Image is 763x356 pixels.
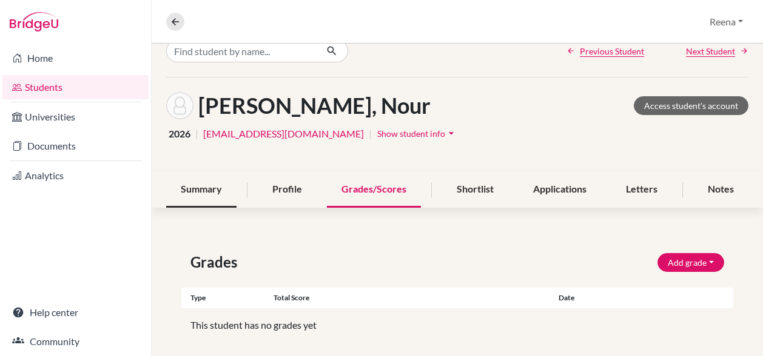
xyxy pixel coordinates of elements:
[611,172,672,208] div: Letters
[195,127,198,141] span: |
[2,105,149,129] a: Universities
[377,128,445,139] span: Show student info
[634,96,748,115] a: Access student's account
[657,253,724,272] button: Add grade
[327,172,421,208] div: Grades/Scores
[2,329,149,354] a: Community
[566,45,644,58] a: Previous Student
[686,45,748,58] a: Next Student
[377,124,458,143] button: Show student infoarrow_drop_down
[166,92,193,119] img: Nour Al Husseini's avatar
[2,134,149,158] a: Documents
[580,45,644,58] span: Previous Student
[2,163,149,188] a: Analytics
[704,10,748,33] button: Reena
[10,12,58,31] img: Bridge-U
[166,172,237,208] div: Summary
[258,172,317,208] div: Profile
[445,127,457,139] i: arrow_drop_down
[686,45,735,58] span: Next Student
[369,127,372,141] span: |
[2,75,149,99] a: Students
[198,93,431,119] h1: [PERSON_NAME], Nour
[190,251,242,273] span: Grades
[519,172,601,208] div: Applications
[166,39,317,62] input: Find student by name...
[190,318,724,332] p: This student has no grades yet
[203,127,364,141] a: [EMAIL_ADDRESS][DOMAIN_NAME]
[274,292,550,303] div: Total score
[693,172,748,208] div: Notes
[550,292,688,303] div: Date
[181,292,274,303] div: Type
[2,46,149,70] a: Home
[2,300,149,325] a: Help center
[442,172,508,208] div: Shortlist
[169,127,190,141] span: 2026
